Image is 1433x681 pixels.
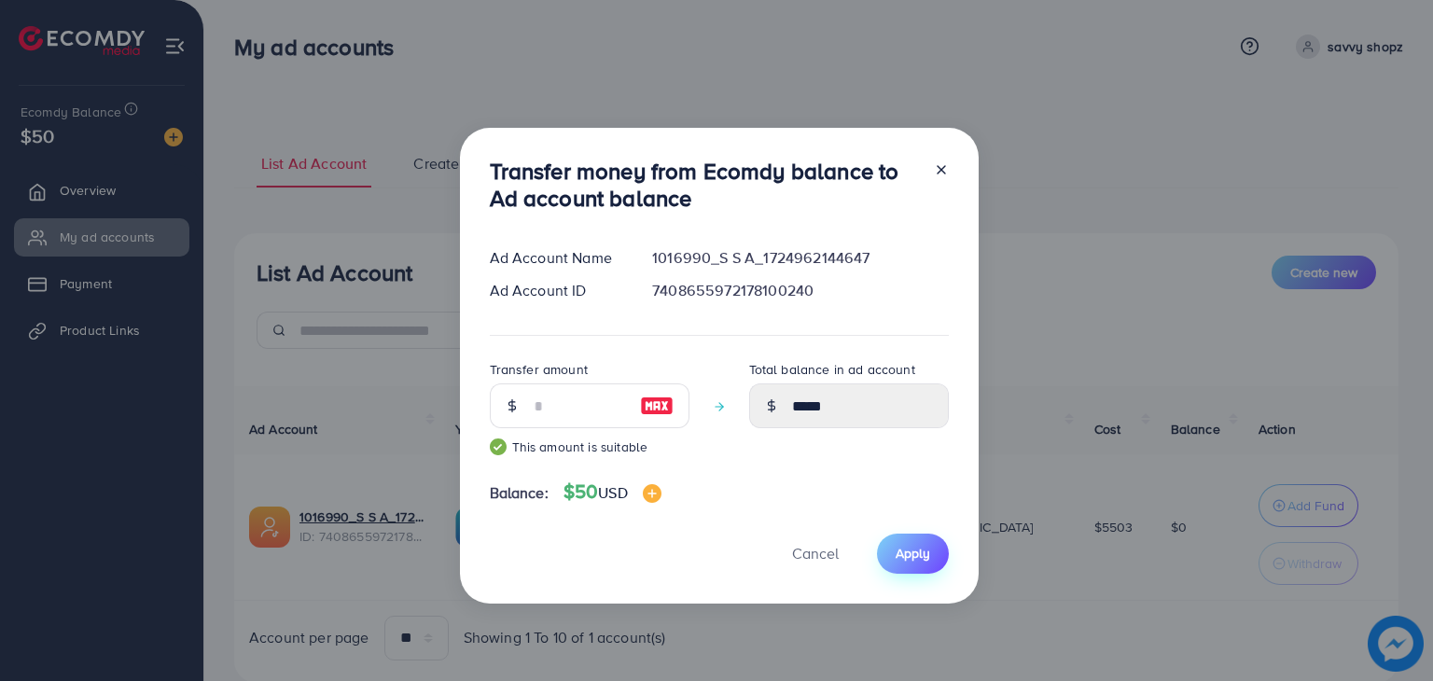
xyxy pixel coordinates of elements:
[490,360,588,379] label: Transfer amount
[490,482,549,504] span: Balance:
[490,438,689,456] small: This amount is suitable
[598,482,627,503] span: USD
[475,247,638,269] div: Ad Account Name
[475,280,638,301] div: Ad Account ID
[640,395,674,417] img: image
[643,484,661,503] img: image
[563,480,661,504] h4: $50
[637,247,963,269] div: 1016990_S S A_1724962144647
[637,280,963,301] div: 7408655972178100240
[490,438,507,455] img: guide
[490,158,919,212] h3: Transfer money from Ecomdy balance to Ad account balance
[769,534,862,574] button: Cancel
[792,543,839,563] span: Cancel
[877,534,949,574] button: Apply
[749,360,915,379] label: Total balance in ad account
[896,544,930,563] span: Apply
